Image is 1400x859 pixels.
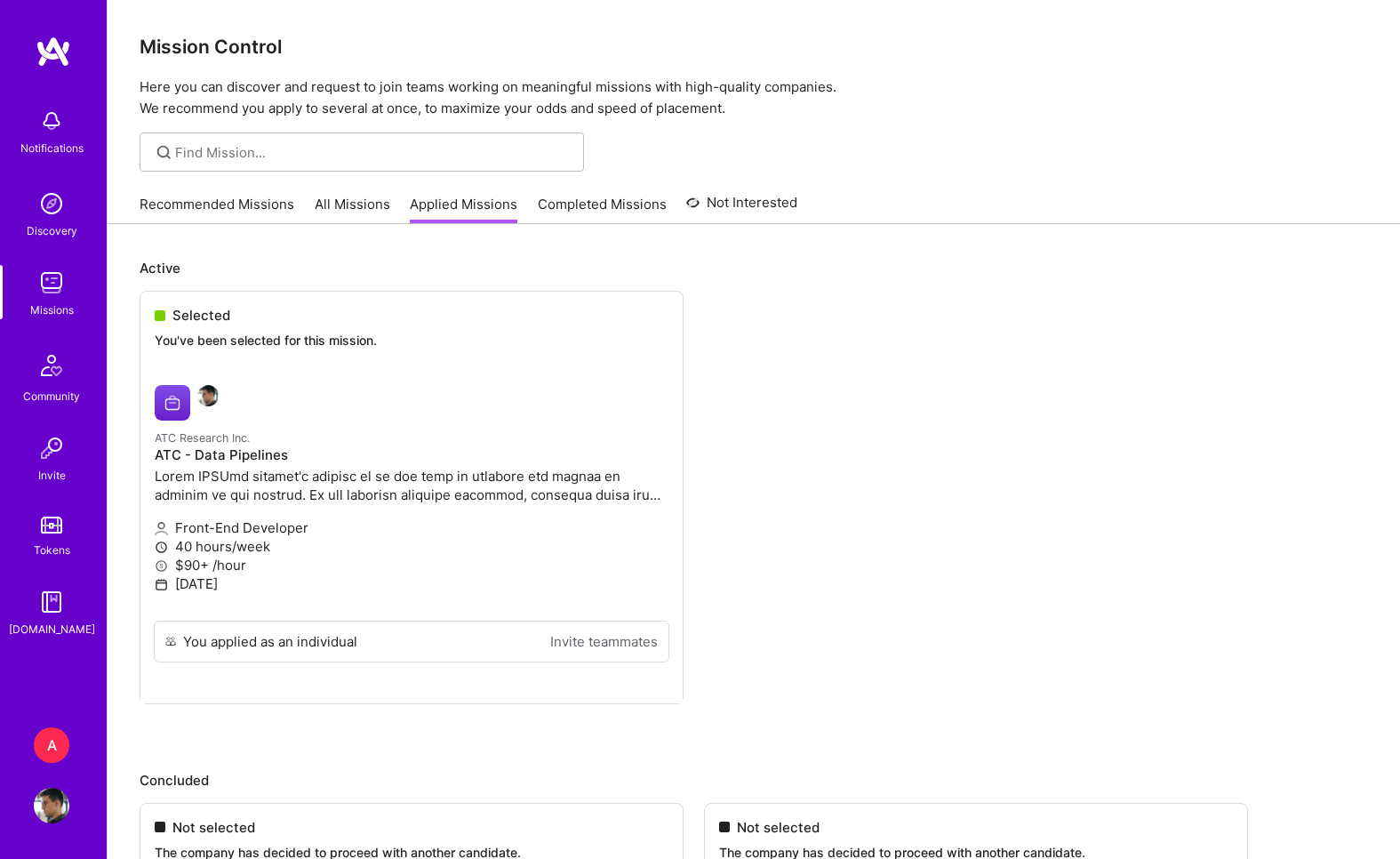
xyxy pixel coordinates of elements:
[410,195,517,224] a: Applied Missions
[34,788,69,823] img: User Avatar
[140,195,294,224] a: Recommended Missions
[34,541,70,559] div: Tokens
[23,387,80,405] div: Community
[29,727,74,763] a: A
[41,517,62,534] img: tokens
[20,139,84,157] div: Notifications
[175,143,571,162] input: Find Mission...
[140,76,1368,119] p: Here you can discover and request to join teams working on meaningful missions with high-quality ...
[34,727,69,763] div: A
[315,195,390,224] a: All Missions
[27,221,77,240] div: Discovery
[38,466,66,485] div: Invite
[34,186,69,221] img: discovery
[34,584,69,620] img: guide book
[9,620,95,638] div: [DOMAIN_NAME]
[140,36,1368,58] h3: Mission Control
[154,142,174,163] i: icon SearchGrey
[36,36,71,68] img: logo
[34,430,69,466] img: Invite
[34,103,69,139] img: bell
[140,259,1368,277] p: Active
[140,771,1368,790] p: Concluded
[29,788,74,823] a: User Avatar
[538,195,667,224] a: Completed Missions
[34,265,69,301] img: teamwork
[686,192,797,224] a: Not Interested
[30,344,73,387] img: Community
[30,301,74,319] div: Missions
